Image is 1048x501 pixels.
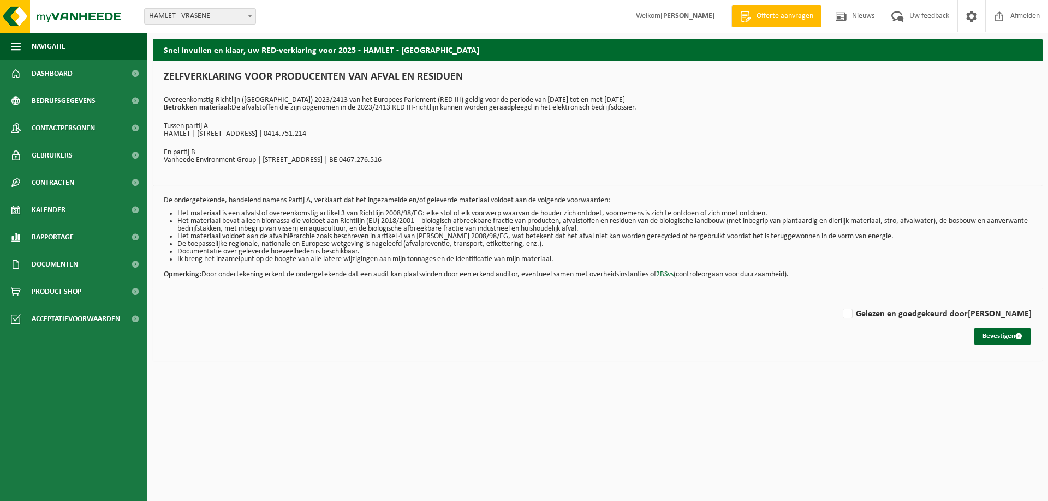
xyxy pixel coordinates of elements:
span: Kalender [32,196,65,224]
span: Offerte aanvragen [754,11,816,22]
span: Contactpersonen [32,114,95,142]
strong: [PERSON_NAME] [968,310,1032,318]
p: De ondergetekende, handelend namens Partij A, verklaart dat het ingezamelde en/of geleverde mater... [164,197,1032,204]
p: Door ondertekening erkent de ondergetekende dat een audit kan plaatsvinden door een erkend audito... [164,263,1032,279]
li: Het materiaal is een afvalstof overeenkomstig artikel 3 van Richtlijn 2008/98/EG: elke stof of el... [177,210,1032,218]
p: HAMLET | [STREET_ADDRESS] | 0414.751.214 [164,130,1032,138]
li: Ik breng het inzamelpunt op de hoogte van alle latere wijzigingen aan mijn tonnages en de identif... [177,256,1032,263]
h1: ZELFVERKLARING VOOR PRODUCENTEN VAN AFVAL EN RESIDUEN [164,71,1032,88]
span: HAMLET - VRASENE [144,8,256,25]
strong: Opmerking: [164,270,201,279]
span: Rapportage [32,224,74,251]
span: Acceptatievoorwaarden [32,305,120,333]
p: Tussen partij A [164,123,1032,130]
span: HAMLET - VRASENE [145,9,255,24]
li: De toepasselijke regionale, nationale en Europese wetgeving is nageleefd (afvalpreventie, transpo... [177,240,1032,248]
li: Het materiaal bevat alleen biomassa die voldoet aan Richtlijn (EU) 2018/2001 – biologisch afbreek... [177,218,1032,233]
a: 2BSvs [656,270,674,279]
span: Documenten [32,251,78,278]
a: Offerte aanvragen [731,5,821,27]
span: Contracten [32,169,74,196]
span: Bedrijfsgegevens [32,87,96,114]
span: Navigatie [32,33,65,60]
p: Vanheede Environment Group | [STREET_ADDRESS] | BE 0467.276.516 [164,156,1032,164]
p: En partij B [164,149,1032,156]
p: Overeenkomstig Richtlijn ([GEOGRAPHIC_DATA]) 2023/2413 van het Europees Parlement (RED III) geldi... [164,96,1032,112]
span: Gebruikers [32,142,73,169]
label: Gelezen en goedgekeurd door [841,306,1032,322]
span: Dashboard [32,60,73,87]
li: Documentatie over geleverde hoeveelheden is beschikbaar. [177,248,1032,256]
strong: [PERSON_NAME] [660,12,715,20]
li: Het materiaal voldoet aan de afvalhiërarchie zoals beschreven in artikel 4 van [PERSON_NAME] 2008... [177,233,1032,240]
button: Bevestigen [974,328,1031,345]
strong: Betrokken materiaal: [164,104,231,112]
h2: Snel invullen en klaar, uw RED-verklaring voor 2025 - HAMLET - [GEOGRAPHIC_DATA] [153,39,1043,60]
span: Product Shop [32,278,81,305]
